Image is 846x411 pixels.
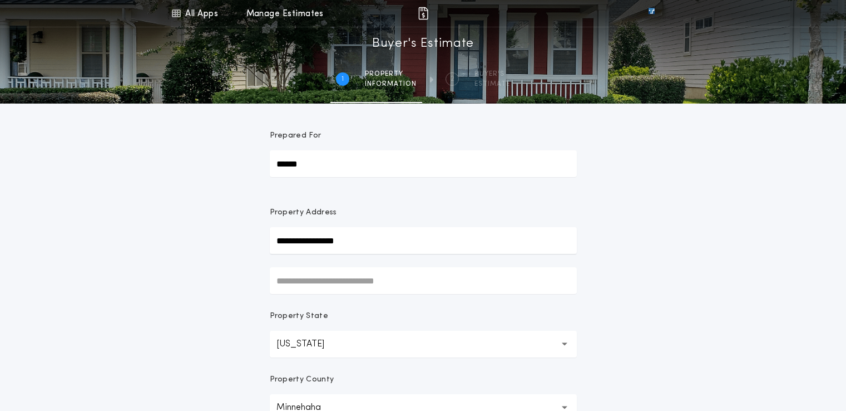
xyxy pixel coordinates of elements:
[270,331,577,358] button: [US_STATE]
[365,80,417,89] span: information
[451,75,454,84] h2: 2
[270,374,334,385] p: Property County
[276,337,342,351] p: [US_STATE]
[342,75,344,84] h2: 1
[270,130,321,141] p: Prepared For
[474,70,510,79] span: BUYER'S
[474,80,510,89] span: ESTIMATE
[365,70,417,79] span: Property
[270,150,577,177] input: Prepared For
[628,8,675,19] img: vs-icon
[270,311,328,322] p: Property State
[270,207,577,218] p: Property Address
[372,35,474,53] h1: Buyer's Estimate
[417,7,430,20] img: img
